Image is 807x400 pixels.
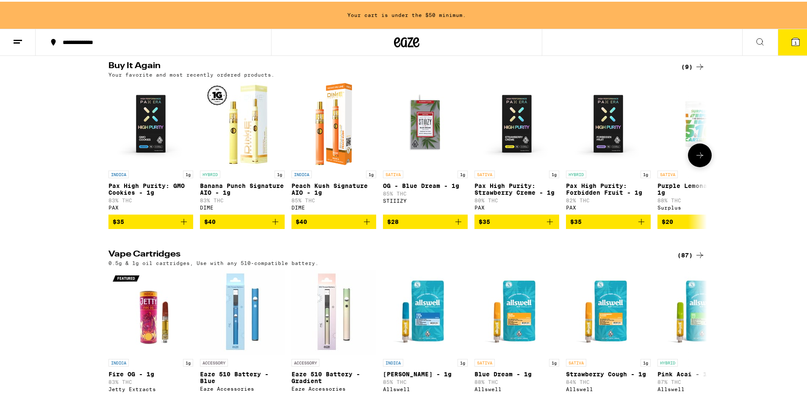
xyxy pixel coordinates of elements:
[108,268,193,353] img: Jetty Extracts - Fire OG - 1g
[794,39,797,44] span: 1
[566,80,651,165] img: PAX - Pax High Purity: Forbidden Fruit - 1g
[108,385,193,390] div: Jetty Extracts
[566,203,651,209] div: PAX
[108,196,193,201] p: 83% THC
[657,196,742,201] p: 88% THC
[108,80,193,165] img: PAX - Pax High Purity: GMO Cookies - 1g
[666,80,734,165] img: Surplus - Purple Lemonade OG - 1g
[474,378,559,383] p: 88% THC
[291,80,376,213] a: Open page for Peach Kush Signature AIO - 1g from DIME
[383,181,468,188] p: OG - Blue Dream - 1g
[183,357,193,365] p: 1g
[108,169,129,177] p: INDICA
[383,213,468,227] button: Add to bag
[549,357,559,365] p: 1g
[566,80,651,213] a: Open page for Pax High Purity: Forbidden Fruit - 1g from PAX
[566,213,651,227] button: Add to bag
[108,80,193,213] a: Open page for Pax High Purity: GMO Cookies - 1g from PAX
[641,357,651,365] p: 1g
[108,248,663,259] h2: Vape Cartridges
[200,213,285,227] button: Add to bag
[566,196,651,201] p: 82% THC
[657,203,742,209] div: Surplus
[657,385,742,390] div: Allswell
[275,169,285,177] p: 1g
[383,196,468,202] div: STIIIZY
[200,169,220,177] p: HYBRID
[291,384,376,390] div: Eaze Accessories
[383,189,468,195] p: 85% THC
[657,181,742,194] p: Purple Lemonade OG - 1g
[383,80,468,213] a: Open page for OG - Blue Dream - 1g from STIIIZY
[474,369,559,376] p: Blue Dream - 1g
[291,181,376,194] p: Peach Kush Signature AIO - 1g
[657,80,742,213] a: Open page for Purple Lemonade OG - 1g from Surplus
[383,385,468,390] div: Allswell
[549,169,559,177] p: 1g
[113,217,124,223] span: $35
[108,60,663,70] h2: Buy It Again
[108,259,319,264] p: 0.5g & 1g oil cartridges, Use with any 510-compatible battery.
[291,213,376,227] button: Add to bag
[291,203,376,209] div: DIME
[108,203,193,209] div: PAX
[387,217,399,223] span: $28
[383,357,403,365] p: INDICA
[657,213,742,227] button: Add to bag
[5,6,61,13] span: Hi. Need any help?
[291,369,376,383] p: Eaze 510 Battery - Gradient
[474,169,495,177] p: SATIVA
[366,169,376,177] p: 1g
[570,217,582,223] span: $35
[108,369,193,376] p: Fire OG - 1g
[566,385,651,390] div: Allswell
[108,213,193,227] button: Add to bag
[657,357,678,365] p: HYBRID
[291,196,376,201] p: 85% THC
[200,181,285,194] p: Banana Punch Signature AIO - 1g
[458,357,468,365] p: 1g
[566,268,651,353] img: Allswell - Strawberry Cough - 1g
[566,181,651,194] p: Pax High Purity: Forbidden Fruit - 1g
[657,268,742,353] img: Allswell - Pink Acai - 1g
[383,268,468,353] img: Allswell - King Louis XIII - 1g
[474,385,559,390] div: Allswell
[108,70,275,76] p: Your favorite and most recently ordered products.
[310,80,358,165] img: DIME - Peach Kush Signature AIO - 1g
[200,268,285,353] img: Eaze Accessories - Eaze 510 Battery - Blue
[200,357,228,365] p: ACCESSORY
[474,181,559,194] p: Pax High Purity: Strawberry Creme - 1g
[296,217,307,223] span: $40
[474,268,559,353] img: Allswell - Blue Dream - 1g
[681,60,705,70] a: (9)
[474,80,559,213] a: Open page for Pax High Purity: Strawberry Creme - 1g from PAX
[474,80,559,165] img: PAX - Pax High Purity: Strawberry Creme - 1g
[566,369,651,376] p: Strawberry Cough - 1g
[200,80,285,213] a: Open page for Banana Punch Signature AIO - 1g from DIME
[662,217,673,223] span: $20
[383,369,468,376] p: [PERSON_NAME] - 1g
[200,196,285,201] p: 83% THC
[657,169,678,177] p: SATIVA
[566,169,586,177] p: HYBRID
[204,217,216,223] span: $40
[383,80,468,165] img: STIIIZY - OG - Blue Dream - 1g
[474,196,559,201] p: 80% THC
[566,378,651,383] p: 84% THC
[383,378,468,383] p: 85% THC
[657,378,742,383] p: 87% THC
[108,378,193,383] p: 83% THC
[183,169,193,177] p: 1g
[458,169,468,177] p: 1g
[677,248,705,259] a: (87)
[566,357,586,365] p: SATIVA
[291,169,312,177] p: INDICA
[200,384,285,390] div: Eaze Accessories
[383,169,403,177] p: SATIVA
[479,217,490,223] span: $35
[108,181,193,194] p: Pax High Purity: GMO Cookies - 1g
[200,80,285,165] img: DIME - Banana Punch Signature AIO - 1g
[200,203,285,209] div: DIME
